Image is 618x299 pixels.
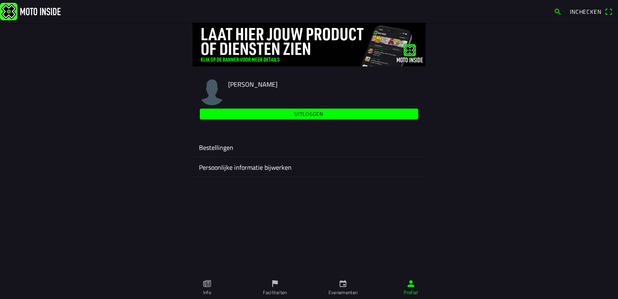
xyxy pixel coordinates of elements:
ion-label: Info [203,289,211,296]
ion-label: Faciliteiten [263,289,287,296]
ion-label: Evenementen [328,289,358,296]
ion-icon: person [406,279,415,288]
span: [PERSON_NAME] [228,79,277,89]
a: search [550,4,566,18]
ion-icon: flag [271,279,279,288]
ion-icon: calendar [339,279,347,288]
ion-button: Uitloggen [200,109,418,120]
span: Inchecken [570,7,601,16]
img: moto-inside-avatar.png [199,79,225,105]
ion-icon: paper [203,279,212,288]
ion-label: Persoonlijke informatie bijwerken [199,162,419,172]
ion-label: Bestellingen [199,143,419,152]
a: Incheckenqr scanner [566,4,616,18]
img: 4Lg0uCZZgYSq9MW2zyHRs12dBiEH1AZVHKMOLPl0.jpg [193,23,425,66]
ion-label: Profiel [404,289,418,296]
